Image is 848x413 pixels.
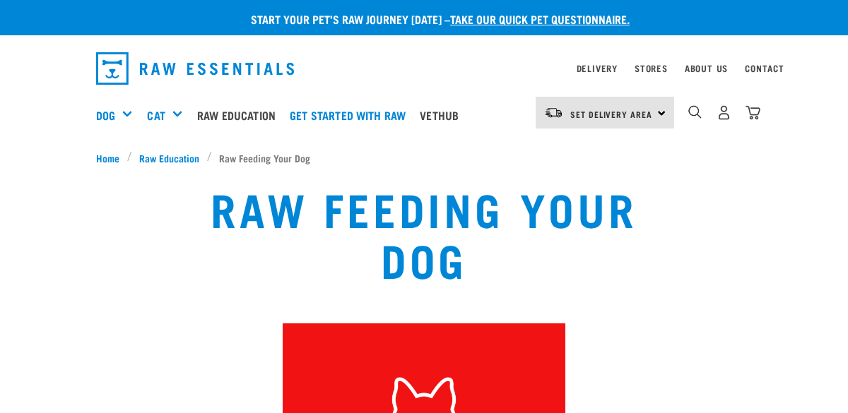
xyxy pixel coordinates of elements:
[96,150,127,165] a: Home
[96,150,752,165] nav: breadcrumbs
[635,66,668,71] a: Stores
[194,87,286,143] a: Raw Education
[139,150,199,165] span: Raw Education
[96,52,294,85] img: Raw Essentials Logo
[685,66,728,71] a: About Us
[745,66,784,71] a: Contact
[688,105,702,119] img: home-icon-1@2x.png
[96,150,119,165] span: Home
[450,16,630,22] a: take our quick pet questionnaire.
[746,105,760,120] img: home-icon@2x.png
[577,66,618,71] a: Delivery
[132,150,207,165] a: Raw Education
[544,107,563,119] img: van-moving.png
[96,107,115,124] a: Dog
[416,87,469,143] a: Vethub
[717,105,731,120] img: user.png
[286,87,416,143] a: Get started with Raw
[147,107,165,124] a: Cat
[85,47,763,90] nav: dropdown navigation
[570,112,652,116] span: Set Delivery Area
[167,182,681,284] h1: Raw Feeding Your Dog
